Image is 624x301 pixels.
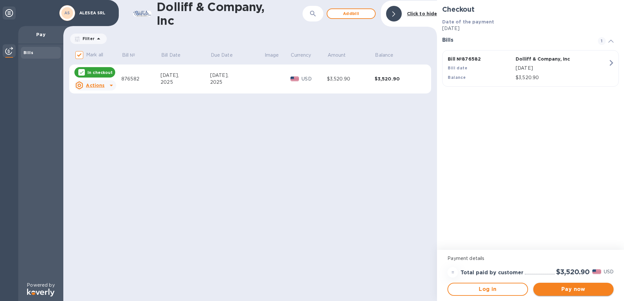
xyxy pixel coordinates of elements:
img: Logo [27,289,55,296]
div: = [447,267,458,278]
button: Pay now [533,283,614,296]
button: Bill №876582Dolliff & Company, IncBill date[DATE]Balance$3,520.90 [442,50,619,87]
div: $3,520.90 [375,76,422,82]
p: Pay [23,31,58,38]
b: Bills [23,50,33,55]
p: Bill № [122,52,135,59]
div: 2025 [161,79,210,86]
h3: Bills [442,37,590,43]
p: Amount [328,52,346,59]
p: ALESEA SRL [79,11,112,15]
span: Amount [328,52,354,59]
div: 2025 [210,79,264,86]
p: Mark all [86,51,103,58]
b: Click to hide [407,11,437,16]
span: Pay now [538,285,608,293]
p: Balance [375,52,393,59]
p: Image [265,52,279,59]
h2: $3,520.90 [556,268,590,276]
p: $3,520.90 [516,74,608,81]
p: Bill Date [161,52,180,59]
p: Due Date [211,52,233,59]
button: Log in [447,283,528,296]
span: Log in [453,285,522,293]
p: Currency [291,52,311,59]
p: In checkout [87,70,113,75]
b: AS [64,10,70,15]
p: [DATE] [516,65,608,72]
b: Bill date [448,65,467,70]
h2: Checkout [442,5,619,13]
h3: Total paid by customer [460,270,523,276]
span: Due Date [211,52,241,59]
span: Add bill [333,10,370,18]
p: Powered by [27,282,55,289]
span: Bill № [122,52,144,59]
b: Date of the payment [442,19,494,24]
div: $3,520.90 [327,76,375,82]
b: Balance [448,75,466,80]
span: Bill Date [161,52,189,59]
p: Dolliff & Company, Inc [516,56,581,62]
img: USD [592,269,601,274]
span: 1 [598,37,606,45]
p: USD [604,268,614,275]
p: Payment details [447,255,614,262]
div: [DATE], [210,72,264,79]
p: USD [302,76,327,82]
u: Actions [86,83,104,88]
div: [DATE], [161,72,210,79]
p: Filter [80,36,95,41]
span: Balance [375,52,402,59]
p: [DATE] [442,25,619,32]
button: Addbill [327,8,376,19]
img: USD [290,77,299,81]
div: 876582 [121,76,161,82]
p: Bill № 876582 [448,56,513,62]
